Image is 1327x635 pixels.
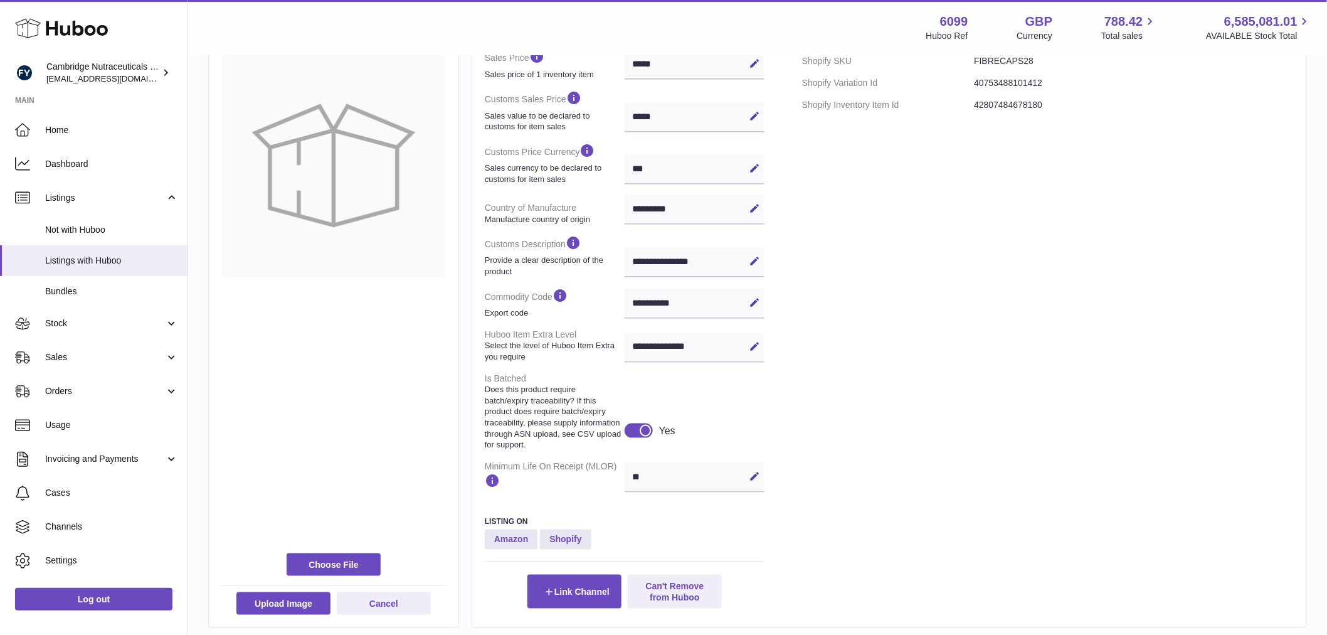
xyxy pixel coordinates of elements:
[1101,13,1157,42] a: 788.42 Total sales
[485,307,621,319] strong: Export code
[485,137,625,189] dt: Customs Price Currency
[974,72,1294,94] dd: 40753488101412
[287,553,381,576] span: Choose File
[45,385,165,397] span: Orders
[485,340,621,362] strong: Select the level of Huboo Item Extra you require
[974,50,1294,72] dd: FIBRECAPS28
[45,453,165,465] span: Invoicing and Payments
[1206,13,1312,42] a: 6,585,081.01 AVAILABLE Stock Total
[527,575,621,609] button: Link Channel
[1224,13,1298,30] span: 6,585,081.01
[485,255,621,277] strong: Provide a clear description of the product
[15,63,34,82] img: internalAdmin-6099@internal.huboo.com
[46,61,159,85] div: Cambridge Nutraceuticals Ltd
[802,94,974,116] dt: Shopify Inventory Item Id
[485,43,625,85] dt: Sales Price
[485,516,764,526] h3: Listing On
[485,85,625,137] dt: Customs Sales Price
[659,424,675,438] div: Yes
[236,592,330,615] button: Upload Image
[1017,30,1053,42] div: Currency
[45,285,178,297] span: Bundles
[485,197,625,230] dt: Country of Manufacture
[485,214,621,225] strong: Manufacture country of origin
[1025,13,1052,30] strong: GBP
[485,230,625,282] dt: Customs Description
[45,158,178,170] span: Dashboard
[1206,30,1312,42] span: AVAILABLE Stock Total
[485,530,537,550] strong: Amazon
[926,30,968,42] div: Huboo Ref
[15,588,172,611] a: Log out
[485,324,625,368] dt: Huboo Item Extra Level
[45,487,178,499] span: Cases
[45,224,178,236] span: Not with Huboo
[485,163,621,184] strong: Sales currency to be declared to customs for item sales
[1101,30,1157,42] span: Total sales
[45,351,165,363] span: Sales
[485,282,625,324] dt: Commodity Code
[45,317,165,329] span: Stock
[974,94,1294,116] dd: 42807484678180
[485,368,625,456] dt: Is Batched
[221,53,446,277] img: no-photo-large.jpg
[337,592,431,615] button: Cancel
[45,419,178,431] span: Usage
[45,255,178,267] span: Listings with Huboo
[485,456,625,498] dt: Minimum Life On Receipt (MLOR)
[485,384,621,450] strong: Does this product require batch/expiry traceability? If this product does require batch/expiry tr...
[46,73,184,83] span: [EMAIL_ADDRESS][DOMAIN_NAME]
[1104,13,1143,30] span: 788.42
[45,124,178,136] span: Home
[628,575,722,609] button: Can't Remove from Huboo
[802,50,974,72] dt: Shopify SKU
[485,69,621,80] strong: Sales price of 1 inventory item
[540,530,591,550] strong: Shopify
[940,13,968,30] strong: 6099
[45,555,178,567] span: Settings
[485,110,621,132] strong: Sales value to be declared to customs for item sales
[45,192,165,204] span: Listings
[802,72,974,94] dt: Shopify Variation Id
[45,521,178,533] span: Channels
